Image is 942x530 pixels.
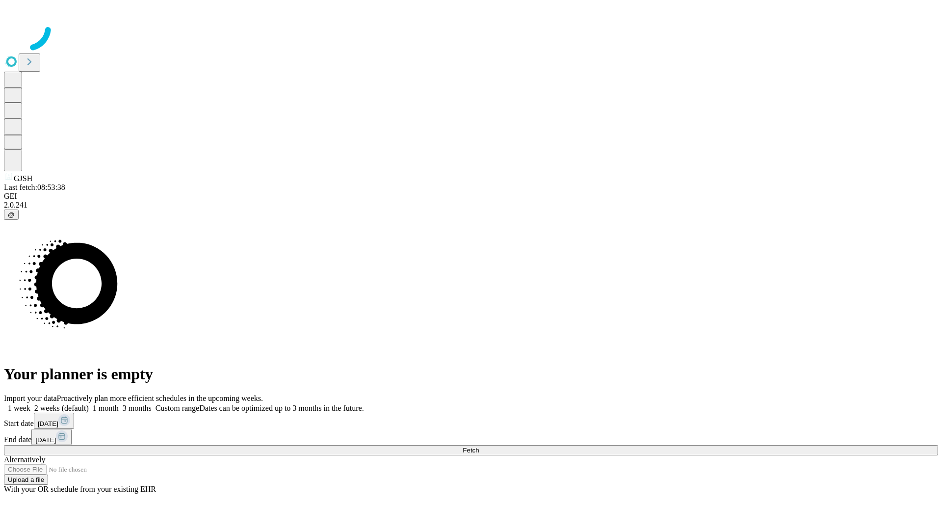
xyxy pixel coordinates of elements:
[4,201,938,210] div: 2.0.241
[8,404,30,412] span: 1 week
[4,429,938,445] div: End date
[4,475,48,485] button: Upload a file
[123,404,152,412] span: 3 months
[4,365,938,383] h1: Your planner is empty
[8,211,15,218] span: @
[4,183,65,191] span: Last fetch: 08:53:38
[4,192,938,201] div: GEI
[35,436,56,444] span: [DATE]
[4,413,938,429] div: Start date
[34,404,89,412] span: 2 weeks (default)
[4,455,45,464] span: Alternatively
[38,420,58,427] span: [DATE]
[156,404,199,412] span: Custom range
[199,404,364,412] span: Dates can be optimized up to 3 months in the future.
[34,413,74,429] button: [DATE]
[4,210,19,220] button: @
[4,394,57,402] span: Import your data
[31,429,72,445] button: [DATE]
[4,445,938,455] button: Fetch
[463,447,479,454] span: Fetch
[57,394,263,402] span: Proactively plan more efficient schedules in the upcoming weeks.
[93,404,119,412] span: 1 month
[4,485,156,493] span: With your OR schedule from your existing EHR
[14,174,32,183] span: GJSH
